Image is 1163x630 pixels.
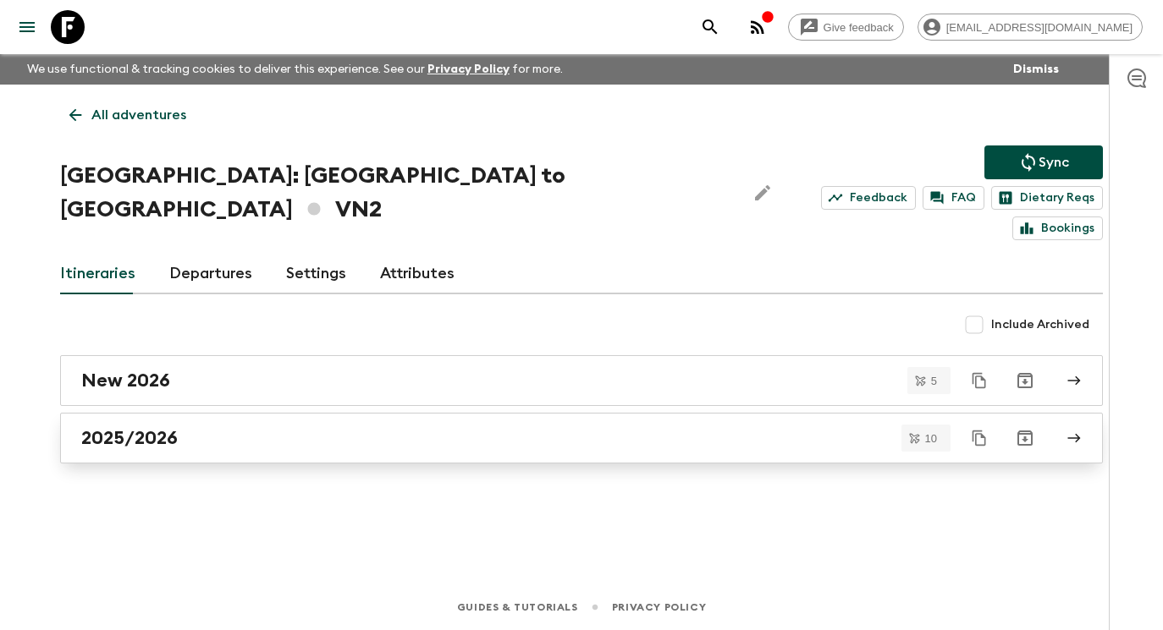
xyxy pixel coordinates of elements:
a: Itineraries [60,254,135,294]
a: Bookings [1012,216,1103,240]
a: Guides & Tutorials [457,598,578,616]
span: 5 [921,375,947,386]
a: Attributes [380,254,455,294]
a: Departures [169,254,252,294]
button: Archive [1008,421,1042,455]
button: Duplicate [964,365,995,396]
button: search adventures [693,10,727,44]
span: [EMAIL_ADDRESS][DOMAIN_NAME] [937,21,1142,34]
div: [EMAIL_ADDRESS][DOMAIN_NAME] [918,14,1143,41]
p: All adventures [91,105,186,125]
a: New 2026 [60,355,1103,406]
a: All adventures [60,98,196,132]
p: Sync [1039,152,1069,173]
h1: [GEOGRAPHIC_DATA]: [GEOGRAPHIC_DATA] to [GEOGRAPHIC_DATA] VN2 [60,159,732,227]
a: Dietary Reqs [991,186,1103,210]
button: menu [10,10,44,44]
a: Feedback [821,186,916,210]
span: Give feedback [814,21,903,34]
p: We use functional & tracking cookies to deliver this experience. See our for more. [20,54,570,85]
h2: New 2026 [81,370,170,392]
a: Settings [286,254,346,294]
h2: 2025/2026 [81,427,178,449]
a: Privacy Policy [427,63,510,75]
button: Dismiss [1009,58,1063,81]
button: Sync adventure departures to the booking engine [984,145,1103,179]
button: Archive [1008,364,1042,397]
a: Give feedback [788,14,904,41]
button: Edit Adventure Title [746,159,780,227]
button: Duplicate [964,423,995,453]
a: Privacy Policy [612,598,706,616]
span: 10 [915,433,947,444]
span: Include Archived [991,316,1089,333]
a: FAQ [923,186,984,210]
a: 2025/2026 [60,413,1103,463]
